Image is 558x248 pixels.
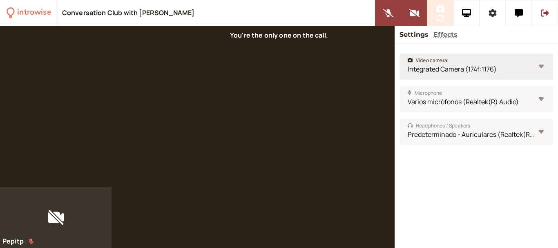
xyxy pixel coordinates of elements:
[408,56,447,65] span: Video camera
[408,89,442,97] span: Microphone
[408,122,470,130] span: Headphones / Speakers
[400,54,553,80] select: Video camera
[62,9,195,18] div: Conversation Club with [PERSON_NAME]
[400,29,429,40] button: Settings
[400,119,553,145] select: Headphones / Speakers
[223,29,335,42] div: You're the only one on the call.
[433,29,458,40] button: Effects
[17,7,51,19] div: introwise
[400,86,553,112] select: Microphone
